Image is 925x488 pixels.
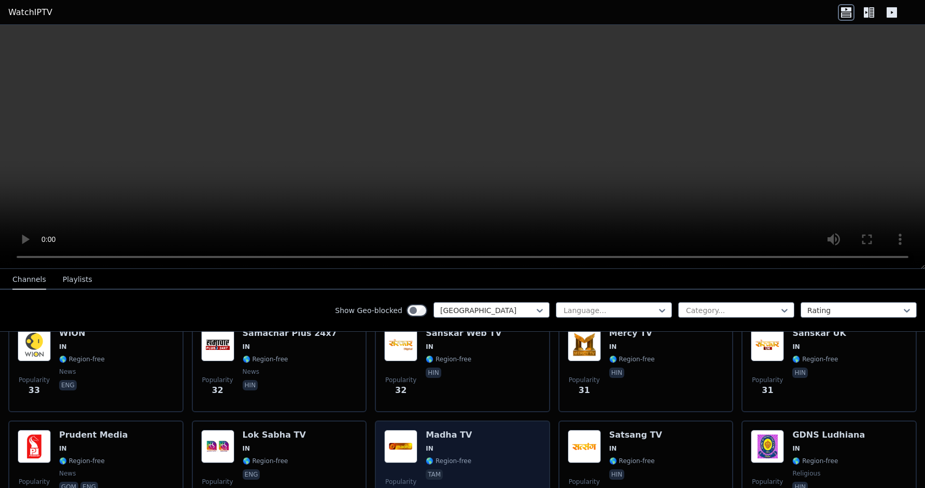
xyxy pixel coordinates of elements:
[609,368,625,378] p: hin
[385,478,416,486] span: Popularity
[384,430,417,463] img: Madha TV
[426,343,433,351] span: IN
[12,270,46,290] button: Channels
[751,430,784,463] img: GDNS Ludhiana
[59,444,67,453] span: IN
[792,343,800,351] span: IN
[752,478,783,486] span: Popularity
[609,444,617,453] span: IN
[59,328,105,338] h6: WION
[426,469,443,480] p: tam
[385,376,416,384] span: Popularity
[201,430,234,463] img: Lok Sabha TV
[59,368,76,376] span: news
[792,328,846,338] h6: Sanskar UK
[243,368,259,376] span: news
[243,469,260,480] p: eng
[243,343,250,351] span: IN
[426,355,471,363] span: 🌎 Region-free
[59,457,105,465] span: 🌎 Region-free
[792,469,820,478] span: religious
[426,444,433,453] span: IN
[18,430,51,463] img: Prudent Media
[792,444,800,453] span: IN
[426,457,471,465] span: 🌎 Region-free
[19,478,50,486] span: Popularity
[752,376,783,384] span: Popularity
[243,444,250,453] span: IN
[243,430,306,440] h6: Lok Sabha TV
[609,328,655,338] h6: Mercy TV
[19,376,50,384] span: Popularity
[569,376,600,384] span: Popularity
[569,478,600,486] span: Popularity
[426,368,441,378] p: hin
[202,376,233,384] span: Popularity
[395,384,407,397] span: 32
[243,457,288,465] span: 🌎 Region-free
[212,384,223,397] span: 32
[29,384,40,397] span: 33
[568,430,601,463] img: Satsang TV
[59,343,67,351] span: IN
[63,270,92,290] button: Playlists
[609,430,662,440] h6: Satsang TV
[243,355,288,363] span: 🌎 Region-free
[751,328,784,361] img: Sanskar UK
[579,384,590,397] span: 31
[792,430,865,440] h6: GDNS Ludhiana
[426,430,472,440] h6: Madha TV
[426,328,501,338] h6: Sanskar Web TV
[59,469,76,478] span: news
[568,328,601,361] img: Mercy TV
[609,355,655,363] span: 🌎 Region-free
[243,328,337,338] h6: Samachar Plus 24x7
[201,328,234,361] img: Samachar Plus 24x7
[59,355,105,363] span: 🌎 Region-free
[335,305,402,316] label: Show Geo-blocked
[8,6,52,19] a: WatchIPTV
[243,380,258,390] p: hin
[18,328,51,361] img: WION
[762,384,773,397] span: 31
[609,457,655,465] span: 🌎 Region-free
[59,430,128,440] h6: Prudent Media
[792,368,808,378] p: hin
[59,380,77,390] p: eng
[792,457,838,465] span: 🌎 Region-free
[609,469,625,480] p: hin
[384,328,417,361] img: Sanskar Web TV
[792,355,838,363] span: 🌎 Region-free
[202,478,233,486] span: Popularity
[609,343,617,351] span: IN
